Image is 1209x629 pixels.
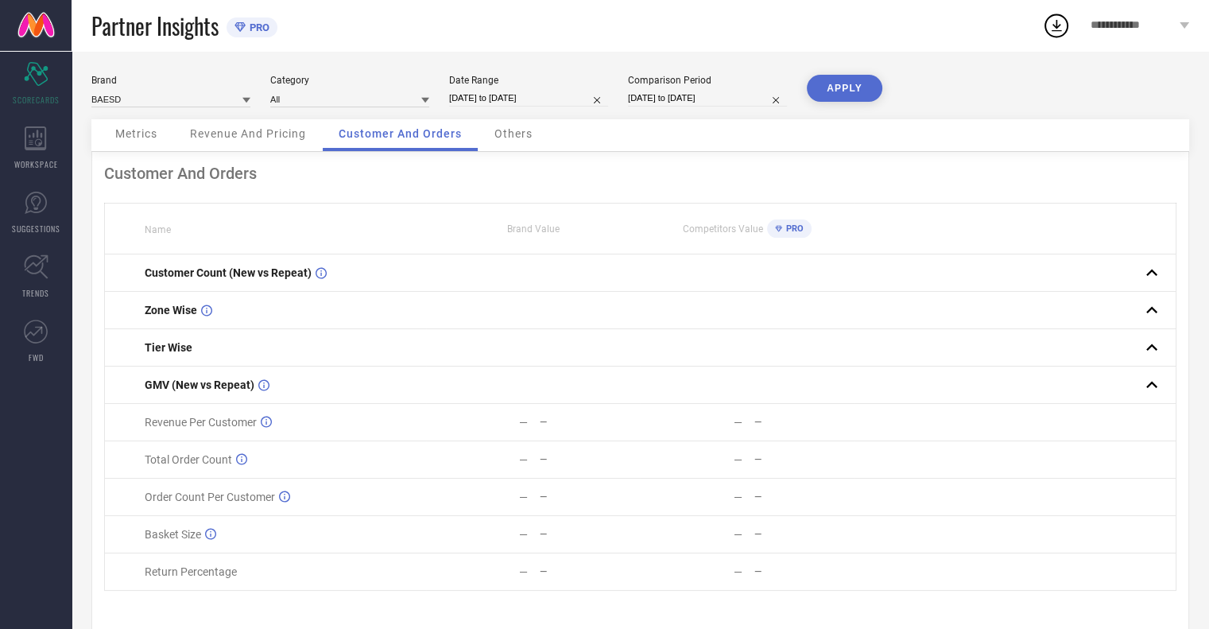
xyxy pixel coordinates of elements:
span: SUGGESTIONS [12,223,60,235]
div: — [734,416,742,429]
span: Competitors Value [683,223,763,235]
div: — [540,529,639,540]
div: — [540,566,639,577]
div: — [540,454,639,465]
span: Customer And Orders [339,127,462,140]
div: — [754,417,854,428]
span: Return Percentage [145,565,237,578]
div: Customer And Orders [104,164,1176,183]
button: APPLY [807,75,882,102]
div: — [734,491,742,503]
div: Category [270,75,429,86]
span: Others [494,127,533,140]
span: Tier Wise [145,341,192,354]
span: Revenue Per Customer [145,416,257,429]
div: — [519,528,528,541]
div: — [754,529,854,540]
div: — [540,491,639,503]
div: Comparison Period [628,75,787,86]
span: Zone Wise [145,304,197,316]
input: Select comparison period [628,90,787,107]
span: Order Count Per Customer [145,491,275,503]
span: SCORECARDS [13,94,60,106]
div: — [734,453,742,466]
span: Metrics [115,127,157,140]
input: Select date range [449,90,608,107]
span: WORKSPACE [14,158,58,170]
span: Partner Insights [91,10,219,42]
div: Brand [91,75,250,86]
div: — [540,417,639,428]
span: TRENDS [22,287,49,299]
div: — [519,491,528,503]
span: Brand Value [507,223,560,235]
span: PRO [246,21,269,33]
span: Revenue And Pricing [190,127,306,140]
span: Total Order Count [145,453,232,466]
span: Basket Size [145,528,201,541]
div: — [754,491,854,503]
span: Customer Count (New vs Repeat) [145,266,312,279]
div: — [519,453,528,466]
span: PRO [782,223,804,234]
div: — [519,565,528,578]
span: Name [145,224,171,235]
div: Date Range [449,75,608,86]
span: GMV (New vs Repeat) [145,379,254,391]
div: — [754,454,854,465]
div: Open download list [1042,11,1071,40]
div: — [734,528,742,541]
span: FWD [29,351,44,363]
div: — [734,565,742,578]
div: — [754,566,854,577]
div: — [519,416,528,429]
